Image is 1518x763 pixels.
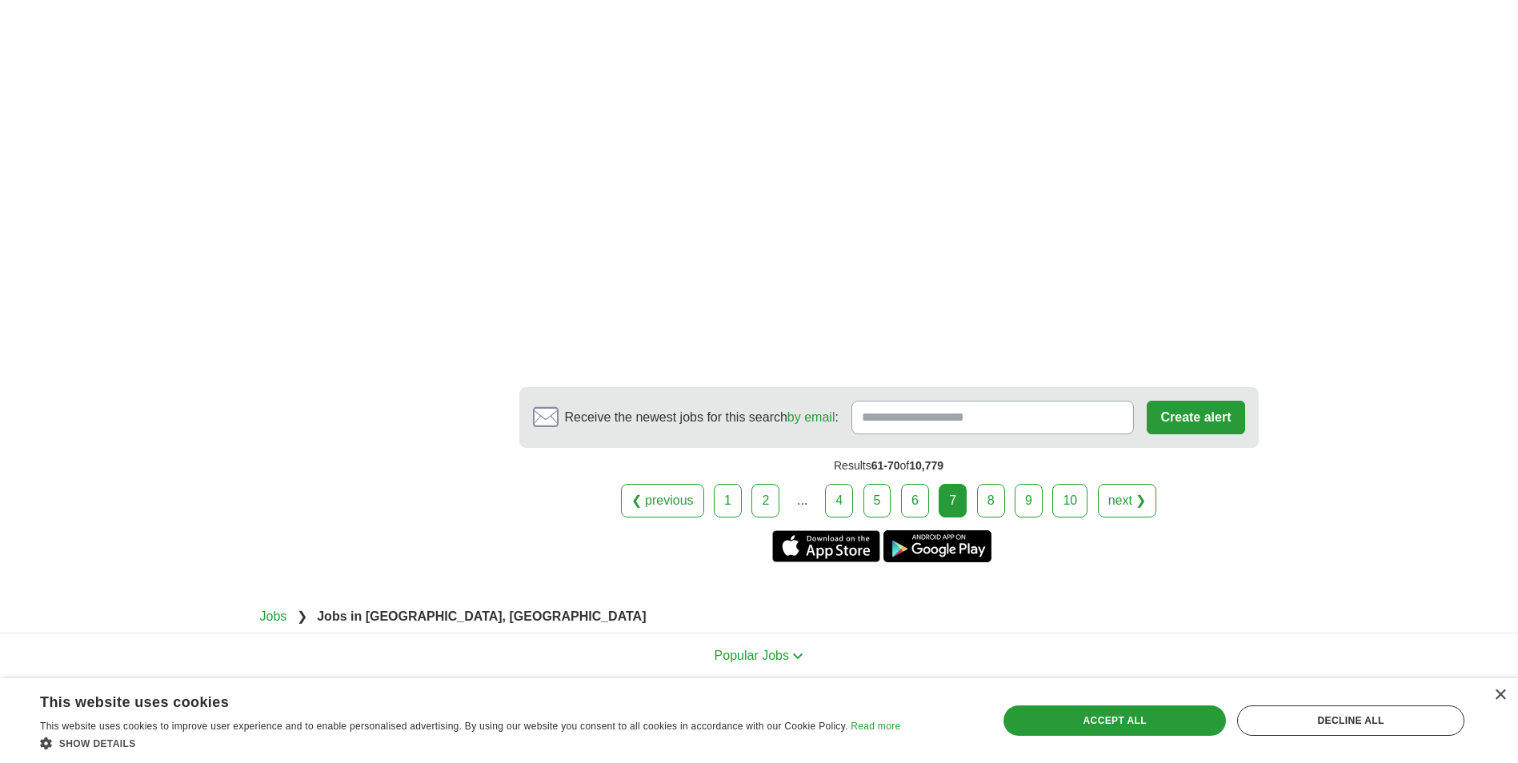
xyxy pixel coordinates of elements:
[1015,484,1043,517] a: 9
[297,609,307,623] span: ❯
[851,721,900,732] a: Read more, opens a new window
[565,408,839,427] span: Receive the newest jobs for this search :
[714,484,742,517] a: 1
[909,459,943,472] span: 10,779
[787,485,819,517] div: ...
[519,448,1259,484] div: Results of
[59,738,136,749] span: Show details
[772,530,880,562] a: Get the iPhone app
[751,484,779,517] a: 2
[787,410,835,424] a: by email
[317,609,646,623] strong: Jobs in [GEOGRAPHIC_DATA], [GEOGRAPHIC_DATA]
[871,459,900,472] span: 61-70
[792,653,803,660] img: toggle icon
[715,649,789,662] span: Popular Jobs
[40,688,860,712] div: This website uses cookies
[1052,484,1087,517] a: 10
[621,484,704,517] a: ❮ previous
[40,735,900,751] div: Show details
[825,484,853,517] a: 4
[977,484,1005,517] a: 8
[863,484,891,517] a: 5
[1237,705,1464,736] div: Decline all
[260,609,287,623] a: Jobs
[40,721,848,732] span: This website uses cookies to improve user experience and to enable personalised advertising. By u...
[1003,705,1226,736] div: Accept all
[939,484,967,517] div: 7
[1147,401,1244,434] button: Create alert
[1098,484,1157,517] a: next ❯
[1494,689,1506,701] div: Close
[883,530,991,562] a: Get the Android app
[901,484,929,517] a: 6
